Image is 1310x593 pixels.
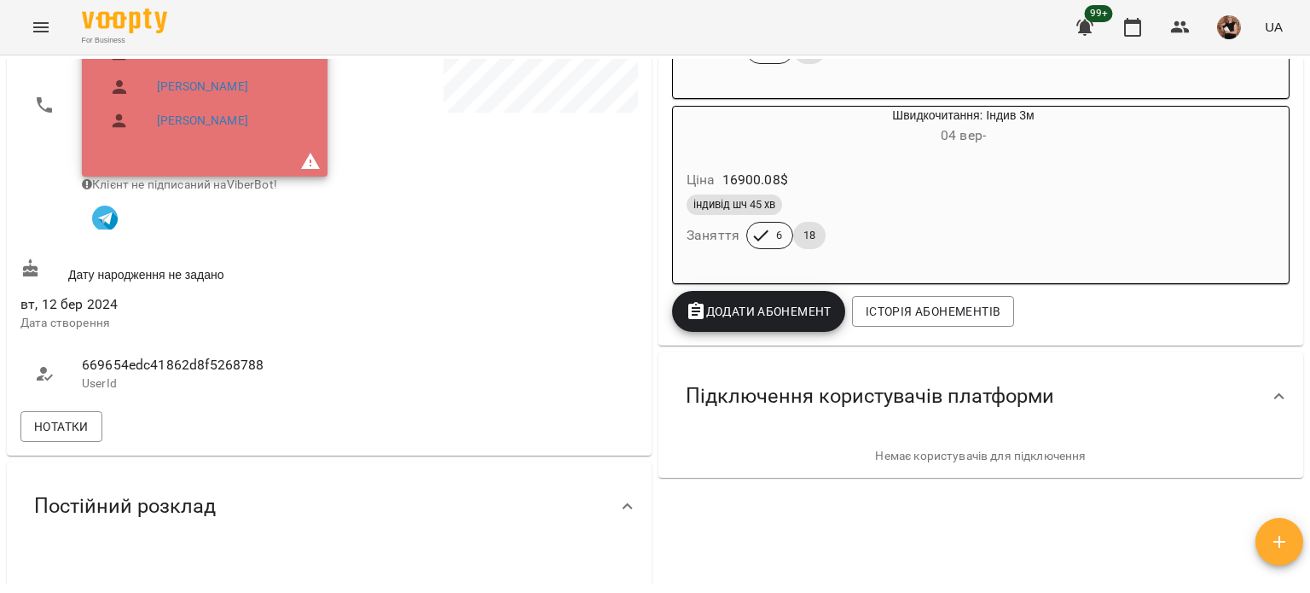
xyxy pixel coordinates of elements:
[82,35,167,46] span: For Business
[673,107,755,148] div: Швидкочитання: Індив 3м
[941,127,986,143] span: 04 вер -
[82,194,128,240] button: Клієнт підписаний на VooptyBot
[686,383,1054,410] span: Підключення користувачів платформи
[1217,15,1241,39] img: 5944c1aeb726a5a997002a54cb6a01a3.jpg
[673,107,1172,270] button: Швидкочитання: Індив 3м04 вер- Ціна16900.08$індивід шч 45 хвЗаняття618
[20,411,102,442] button: Нотатки
[766,228,792,243] span: 6
[672,448,1290,465] p: Немає користувачів для підключення
[82,177,277,191] span: Клієнт не підписаний на ViberBot!
[82,355,312,375] span: 669654edc41862d8f5268788
[722,170,788,190] p: 16900.08 $
[20,294,326,315] span: вт, 12 бер 2024
[157,113,248,130] a: [PERSON_NAME]
[687,224,739,247] h6: Заняття
[92,206,118,231] img: Telegram
[157,78,248,96] a: [PERSON_NAME]
[793,228,826,243] span: 18
[866,301,1000,322] span: Історія абонементів
[34,416,89,437] span: Нотатки
[7,462,652,550] div: Постійний розклад
[1258,11,1290,43] button: UA
[687,197,782,212] span: індивід шч 45 хв
[17,255,329,287] div: Дату народження не задано
[658,352,1303,440] div: Підключення користувачів платформи
[687,168,716,192] h6: Ціна
[96,3,314,144] ul: Клієнт із цим номером телефону вже існує:
[852,296,1014,327] button: Історія абонементів
[34,493,216,520] span: Постійний розклад
[1085,5,1113,22] span: 99+
[1265,18,1283,36] span: UA
[686,301,832,322] span: Додати Абонемент
[82,375,312,392] p: UserId
[755,107,1172,148] div: Швидкочитання: Індив 3м
[20,315,326,332] p: Дата створення
[20,7,61,48] button: Menu
[672,291,845,332] button: Додати Абонемент
[82,9,167,33] img: Voopty Logo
